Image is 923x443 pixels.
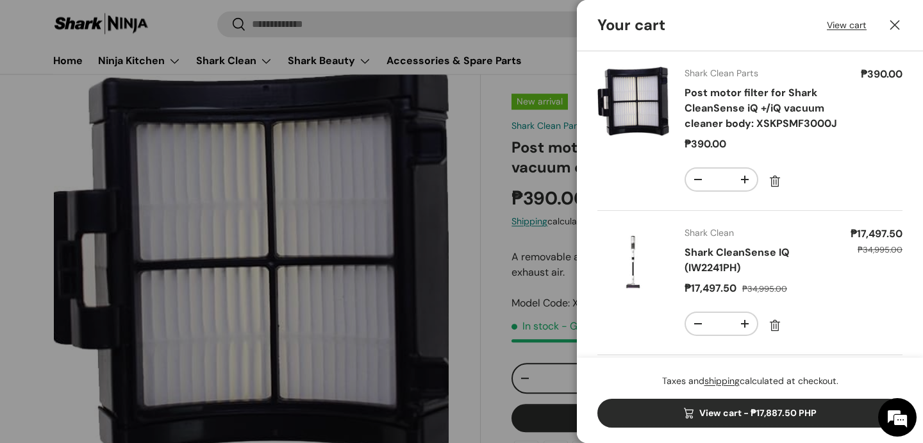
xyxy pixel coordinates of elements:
[685,67,845,80] div: Shark Clean Parts
[685,281,740,295] dd: ₱17,497.50
[597,399,902,428] a: View cart - ₱17,887.50 PHP
[597,226,669,298] img: shark-kion-iw2241-full-view-shark-ninja-philippines
[6,301,244,346] textarea: Type your message and hit 'Enter'
[861,67,902,81] strong: ₱390.00
[67,72,215,88] div: Chat with us now
[662,375,838,387] small: Taxes and calculated at checkout.
[685,86,837,130] a: Post motor filter for Shark CleanSense iQ +/iQ vacuum cleaner body: XSKPSMF3000J
[763,314,786,337] a: Remove
[210,6,241,37] div: Minimize live chat window
[763,170,786,193] a: Remove
[858,244,902,255] s: ₱34,995.00
[685,246,790,274] a: Shark CleanSense IQ (IW2241PH)
[704,375,740,387] a: shipping
[710,169,733,190] input: Quantity
[597,67,669,137] img: post-motor-filter-for-shark-cleansense iQ-and-iQ+-vacuum-cleaner-body-xskpsmf3000j-sharkninja-phi...
[851,226,902,242] dd: ₱17,497.50
[685,226,835,240] div: Shark Clean
[597,15,665,35] h2: Your cart
[827,19,867,32] a: View cart
[710,313,733,335] input: Quantity
[742,283,787,294] s: ₱34,995.00
[74,137,177,267] span: We're online!
[685,137,729,151] strong: ₱390.00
